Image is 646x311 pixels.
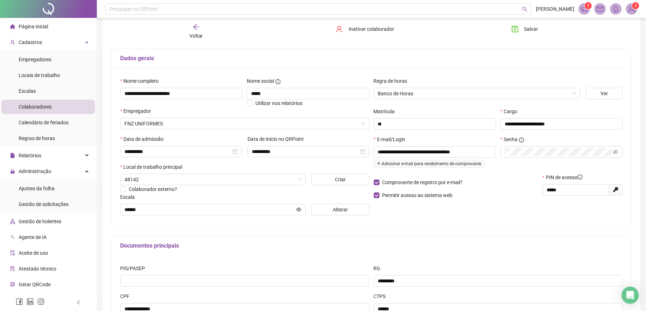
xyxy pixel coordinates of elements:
span: 1 [635,3,637,8]
label: Local de trabalho principal [120,163,187,171]
label: CPF [120,292,134,300]
span: Alterar [333,206,348,214]
div: Open Intercom Messenger [622,287,639,304]
span: mail [597,6,603,12]
span: search [522,6,528,12]
span: Voltar [189,33,203,39]
sup: Atualize o seu contato no menu Meus Dados [632,2,639,9]
span: Adicionar e-mail para recebimento de comprovante. [374,160,485,168]
button: Ver [586,88,623,99]
h5: Documentos principais [120,241,623,250]
img: 84573 [626,4,637,14]
span: instagram [37,298,44,305]
span: Escalas [19,88,36,94]
span: Salvar [524,25,538,33]
h5: Dados gerais [120,54,623,63]
span: solution [10,266,15,271]
span: user-delete [336,25,343,33]
span: Administração [19,168,51,174]
span: apartment [10,219,15,224]
span: FONZAR CONFECÇÕES LTDA [124,118,365,129]
span: facebook [16,298,23,305]
span: Criar [335,176,346,183]
span: Locais de trabalho [19,72,60,78]
button: Inativar colaborador [330,23,400,35]
label: RG [374,264,385,272]
label: Nome completo [120,77,163,85]
span: Gestão de holerites [19,219,61,224]
span: Gestão de solicitações [19,201,69,207]
label: PIS/PASEP [120,264,150,272]
span: qrcode [10,282,15,287]
button: Alterar [311,204,369,215]
span: Agente de IA [19,234,47,240]
span: Colaboradores [19,104,52,110]
span: plus [377,161,381,166]
span: Ver [600,90,608,97]
button: Salvar [506,23,544,35]
span: audit [10,250,15,255]
label: E-mail/Login [374,135,410,143]
span: user-add [10,40,15,45]
span: Gerar QRCode [19,282,51,287]
span: Aceite de uso [19,250,48,256]
label: Empregador [120,107,156,115]
span: notification [581,6,588,12]
span: Calendário de feriados [19,120,69,125]
span: Nome social [247,77,274,85]
span: arrow-left [193,23,200,30]
span: Colaborador externo? [129,186,177,192]
span: Inativar colaborador [349,25,394,33]
span: left [76,300,81,305]
label: Matrícula [374,107,400,115]
span: save [511,25,519,33]
label: CTPS [374,292,391,300]
label: Data de início no QRPoint [247,135,308,143]
span: info-circle [275,79,280,84]
label: Regra de horas [374,77,412,85]
span: info-circle [519,138,524,143]
span: Utilizar nos relatórios [255,100,302,106]
span: [PERSON_NAME] [536,5,574,13]
span: 1 [587,3,590,8]
span: info-circle [577,174,583,180]
span: Regras de horas [19,135,55,141]
label: Data de admissão [120,135,168,143]
span: home [10,24,15,29]
span: 48142 [124,174,301,185]
span: file [10,153,15,158]
span: linkedin [27,298,34,305]
label: Cargo [500,107,522,115]
span: Relatórios [19,153,41,158]
span: Página inicial [19,24,48,29]
label: Escala [120,193,140,201]
span: PIN de acesso [546,173,583,181]
span: Atestado técnico [19,266,56,272]
span: eye [296,207,301,212]
span: lock [10,169,15,174]
sup: 1 [585,2,592,9]
span: Banco de Horas [378,88,576,99]
span: eye-invisible [613,149,618,154]
span: Empregadores [19,57,51,62]
button: Criar [311,174,369,185]
span: Cadastros [19,39,42,45]
span: bell [613,6,619,12]
span: Permitir acesso ao sistema web [382,192,453,198]
span: Senha [504,135,518,143]
span: Comprovante de registro por e-mail? [382,180,463,185]
span: Ajustes da folha [19,186,55,191]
